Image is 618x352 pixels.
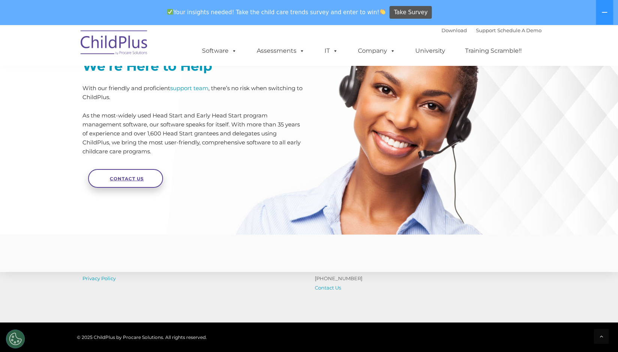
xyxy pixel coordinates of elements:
[88,169,163,188] a: Contact Us
[170,85,208,92] a: support team
[82,84,304,102] p: With our friendly and proficient , there’s no risk when switching to ChildPlus.
[167,9,173,15] img: ✅
[350,43,403,58] a: Company
[408,43,453,58] a: University
[77,334,207,340] span: © 2025 ChildPlus by Procare Solutions. All rights reserved.
[195,43,244,58] a: Software
[164,5,389,19] span: Your insights needed! Take the child care trends survey and enter to win!
[441,27,542,33] font: |
[441,27,467,33] a: Download
[317,43,346,58] a: IT
[380,9,385,15] img: 👏
[394,6,428,19] span: Take Survey
[82,58,212,74] strong: We’re Here to Help
[110,176,144,181] span: Contact Us
[82,275,116,281] a: Privacy Policy
[497,27,542,33] a: Schedule A Demo
[6,330,25,348] button: Cookies Settings
[389,6,432,19] a: Take Survey
[458,43,529,58] a: Training Scramble!!
[77,25,152,62] img: ChildPlus by Procare Solutions
[476,27,496,33] a: Support
[315,285,341,291] a: Contact Us
[249,43,312,58] a: Assessments
[82,111,304,156] p: As the most-widely used Head Start and Early Head Start program management software, our software...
